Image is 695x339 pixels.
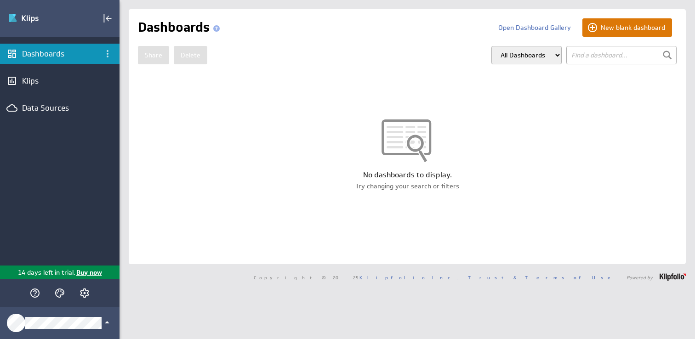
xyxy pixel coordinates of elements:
div: Dashboards [22,49,97,59]
div: Klips [22,76,97,86]
svg: Account and settings [79,288,90,299]
p: Buy now [75,268,102,277]
a: Trust & Terms of Use [468,274,617,281]
span: Copyright © 2025 [254,275,458,280]
svg: Themes [54,288,65,299]
div: Help [27,285,43,301]
button: Share [138,46,169,64]
h1: Dashboards [138,18,223,37]
a: Klipfolio Inc. [359,274,458,281]
div: Collapse [100,11,115,26]
div: Themes [52,285,68,301]
span: Powered by [627,275,653,280]
div: Try changing your search or filters [129,181,686,191]
div: No dashboards to display. [129,170,686,180]
p: 14 days left in trial. [18,268,75,277]
div: Data Sources [22,103,97,113]
div: Account and settings [77,285,92,301]
button: New blank dashboard [582,18,672,37]
img: logo-footer.png [660,273,686,281]
input: Find a dashboard... [566,46,677,64]
div: Go to Dashboards [8,11,72,26]
button: Delete [174,46,207,64]
img: Klipfolio klips logo [8,11,72,26]
button: Open Dashboard Gallery [491,18,578,37]
div: Dashboard menu [100,46,115,62]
